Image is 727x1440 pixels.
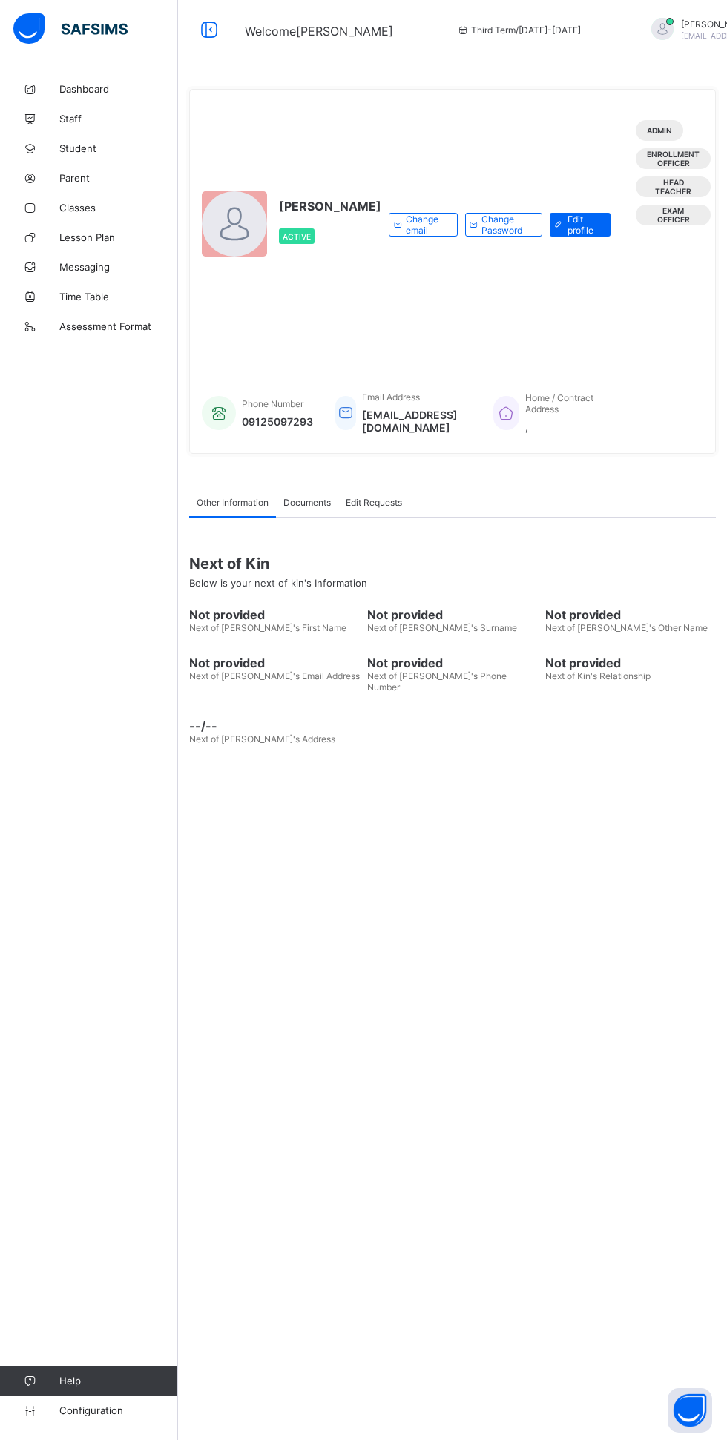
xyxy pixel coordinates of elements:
span: Admin [647,126,672,135]
span: Head Teacher [647,178,700,196]
span: Home / Contract Address [525,392,593,415]
span: Not provided [367,655,538,670]
span: [EMAIL_ADDRESS][DOMAIN_NAME] [362,409,471,434]
span: Assessment Format [59,320,178,332]
span: Not provided [189,607,360,622]
span: Classes [59,202,178,214]
span: Documents [283,497,331,508]
span: Welcome [PERSON_NAME] [245,24,393,39]
span: Next of [PERSON_NAME]'s Address [189,733,335,744]
span: Below is your next of kin's Information [189,577,367,589]
span: Not provided [545,607,716,622]
span: Next of [PERSON_NAME]'s Phone Number [367,670,507,693]
span: Not provided [367,607,538,622]
span: Next of Kin's Relationship [545,670,651,681]
span: Enrollment Officer [647,150,700,168]
span: Edit profile [568,214,599,236]
span: Configuration [59,1404,177,1416]
span: Other Information [197,497,269,508]
span: Dashboard [59,83,178,95]
span: Not provided [189,655,360,670]
span: Change email [406,214,446,236]
span: Next of [PERSON_NAME]'s Email Address [189,670,360,681]
span: Staff [59,113,178,125]
span: Active [283,232,311,241]
span: 09125097293 [242,415,313,428]
span: Next of [PERSON_NAME]'s Surname [367,622,517,633]
span: Student [59,142,178,154]
span: Next of Kin [189,555,716,572]
span: Help [59,1375,177,1387]
span: Email Address [362,392,420,403]
span: , [525,420,603,433]
span: Next of [PERSON_NAME]'s Other Name [545,622,708,633]
button: Open asap [668,1388,712,1433]
span: session/term information [456,24,581,36]
span: Edit Requests [346,497,402,508]
span: Not provided [545,655,716,670]
span: Lesson Plan [59,231,178,243]
span: Phone Number [242,398,303,409]
span: --/-- [189,719,360,733]
img: safsims [13,13,128,44]
span: Time Table [59,291,178,303]
span: Change Password [481,214,530,236]
span: Parent [59,172,178,184]
span: Next of [PERSON_NAME]'s First Name [189,622,346,633]
span: Exam Officer [647,206,700,224]
span: [PERSON_NAME] [279,199,381,214]
span: Messaging [59,261,178,273]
